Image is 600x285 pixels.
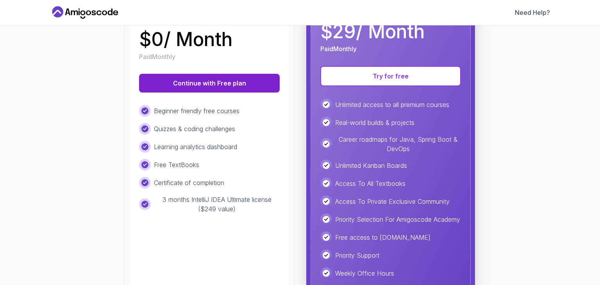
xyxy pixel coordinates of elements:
[154,142,237,151] p: Learning analytics dashboard
[335,233,430,242] p: Free access to [DOMAIN_NAME]
[154,106,239,116] p: Beginner friendly free courses
[154,160,199,169] p: Free TextBooks
[154,178,224,187] p: Certificate of completion
[320,22,425,41] p: $ 29 / Month
[154,124,235,134] p: Quizzes & coding challenges
[335,135,461,153] p: Career roadmaps for Java, Spring Boot & DevOps
[320,44,357,53] p: Paid Monthly
[154,195,280,214] p: 3 months IntelliJ IDEA Ultimate license ($249 value)
[335,161,407,170] p: Unlimited Kanban Boards
[139,74,280,93] button: Continue with Free plan
[335,251,379,260] p: Priority Support
[335,215,460,224] p: Priority Selection For Amigoscode Academy
[335,179,405,188] p: Access To All Textbooks
[335,118,414,127] p: Real-world builds & projects
[335,100,449,109] p: Unlimited access to all premium courses
[320,66,461,86] button: Try for free
[335,197,450,206] p: Access To Private Exclusive Community
[139,30,232,49] p: $ 0 / Month
[515,8,550,17] a: Need Help?
[139,52,175,61] p: Paid Monthly
[335,269,394,278] p: Weekly Office Hours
